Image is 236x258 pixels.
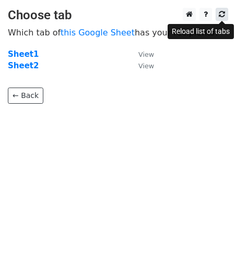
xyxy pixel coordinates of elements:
p: Which tab of has your recipients? [8,27,228,38]
a: Sheet2 [8,61,39,70]
a: View [128,61,154,70]
small: View [138,51,154,58]
a: this Google Sheet [61,28,135,38]
iframe: Chat Widget [184,208,236,258]
a: Sheet1 [8,50,39,59]
a: View [128,50,154,59]
small: View [138,62,154,70]
h3: Choose tab [8,8,228,23]
div: Reload list of tabs [168,24,234,39]
a: ← Back [8,88,43,104]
